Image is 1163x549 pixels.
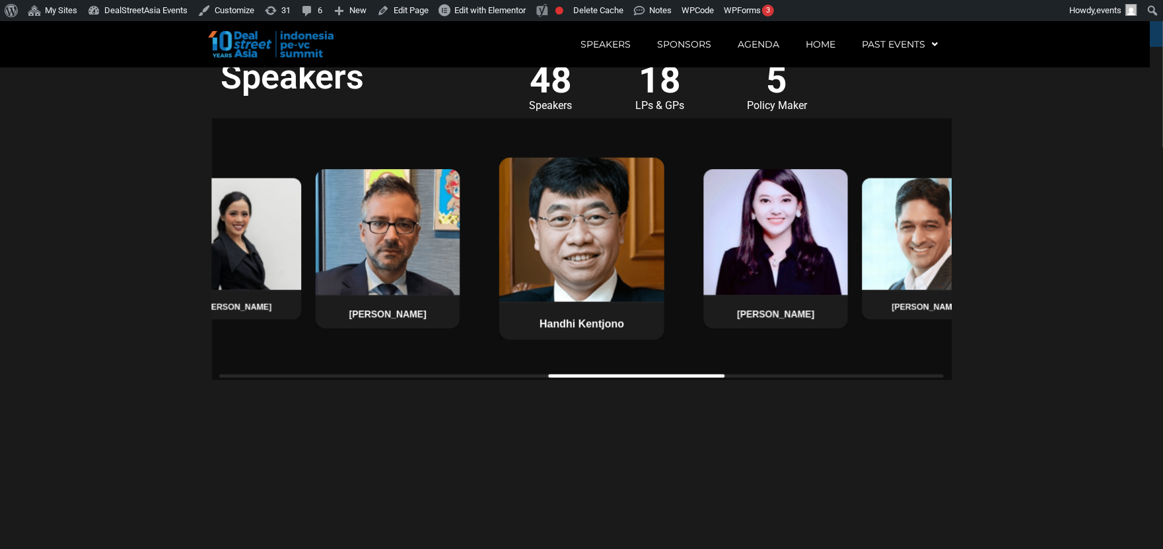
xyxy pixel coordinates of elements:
h4: [PERSON_NAME] [870,303,983,312]
img: Pradita Astarina [703,170,847,297]
h4: [PERSON_NAME] [712,309,839,320]
div: LPs & GPs [635,100,684,112]
h4: Handhi Kentjono [509,318,654,330]
span: Edit with Elementor [454,5,526,15]
a: Home [793,29,849,59]
a: Sponsors [644,29,724,59]
h4: [PERSON_NAME] [181,303,294,312]
a: Agenda [724,29,793,59]
img: Ali Fancy [862,178,990,291]
img: Handhi Kentjono [499,158,664,303]
div: Speakers [529,100,572,112]
a: Past Events [849,29,951,59]
div: 18 [635,60,684,100]
div: Policy Maker [747,100,807,112]
img: Tika Diagnestya [173,178,301,291]
div: 5 [747,60,807,100]
img: Philippe Micone [316,170,460,297]
div: 48 [529,60,572,100]
h4: [PERSON_NAME] [324,309,451,320]
h2: Speakers [219,60,365,94]
a: Speakers [567,29,644,59]
span: events [1096,5,1121,15]
div: Focus keyphrase not set [555,7,563,15]
div: 3 [762,5,774,17]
